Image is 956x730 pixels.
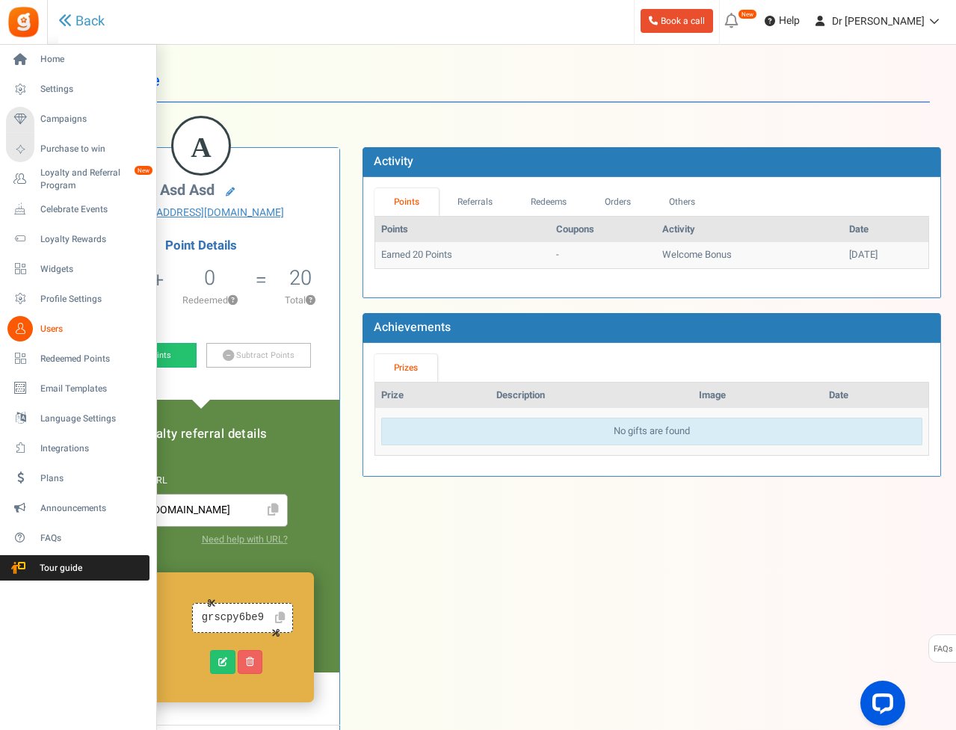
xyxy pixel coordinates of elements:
a: Points [374,188,439,216]
span: Announcements [40,502,145,515]
a: Redeemed Points [6,346,149,371]
th: Date [843,217,928,243]
span: Widgets [40,263,145,276]
span: Integrations [40,442,145,455]
h5: 20 [289,267,312,289]
span: asd asd [160,179,215,201]
span: Home [40,53,145,66]
h4: Point Details [63,239,339,253]
span: Plans [40,472,145,485]
em: New [738,9,757,19]
a: Need help with URL? [202,533,288,546]
b: Achievements [374,318,451,336]
a: Users [6,316,149,341]
p: Redeemed [166,294,254,307]
th: Activity [656,217,843,243]
p: Total [268,294,332,307]
a: Profile Settings [6,286,149,312]
a: Language Settings [6,406,149,431]
a: Help [759,9,806,33]
h1: User Profile [73,60,930,102]
th: Coupons [550,217,656,243]
span: Tour guide [7,562,111,575]
a: Orders [586,188,650,216]
span: FAQs [40,532,145,545]
button: ? [228,296,238,306]
a: Email Templates [6,376,149,401]
b: Activity [374,152,413,170]
img: Gratisfaction [7,5,40,39]
span: Purchase to win [40,143,145,155]
a: Plans [6,465,149,491]
span: Celebrate Events [40,203,145,216]
a: Celebrate Events [6,197,149,222]
th: Image [693,383,823,409]
span: Click to Copy [262,498,286,524]
a: Campaigns [6,107,149,132]
a: Redeems [511,188,586,216]
th: Description [490,383,693,409]
span: FAQs [933,635,953,664]
a: Referrals [439,188,512,216]
h6: Referral URL [115,476,288,486]
h5: 0 [204,267,215,289]
a: Announcements [6,495,149,521]
h5: Loyalty referral details [78,427,324,441]
th: Points [375,217,550,243]
a: Settings [6,77,149,102]
a: Book a call [641,9,713,33]
a: Loyalty Rewards [6,226,149,252]
figcaption: A [173,118,229,176]
th: Date [823,383,928,409]
a: Widgets [6,256,149,282]
a: Purchase to win [6,137,149,162]
div: No gifts are found [381,418,922,445]
a: Loyalty and Referral Program New [6,167,149,192]
a: Subtract Points [206,343,311,368]
span: Language Settings [40,412,145,425]
em: New [134,165,153,176]
a: Others [650,188,715,216]
span: Loyalty and Referral Program [40,167,149,192]
span: Redeemed Points [40,353,145,365]
span: Campaigns [40,113,145,126]
a: [EMAIL_ADDRESS][DOMAIN_NAME] [74,205,328,220]
span: Users [40,323,145,335]
button: ? [306,296,315,306]
span: Help [775,13,800,28]
td: - [550,242,656,268]
a: FAQs [6,525,149,551]
a: Home [6,47,149,72]
a: Integrations [6,436,149,461]
span: Loyalty Rewards [40,233,145,246]
span: Settings [40,83,145,96]
span: Dr [PERSON_NAME] [832,13,925,29]
a: Prizes [374,354,437,382]
td: Welcome Bonus [656,242,843,268]
span: Email Templates [40,383,145,395]
td: Earned 20 Points [375,242,550,268]
div: [DATE] [849,248,922,262]
th: Prize [375,383,490,409]
span: Profile Settings [40,293,145,306]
